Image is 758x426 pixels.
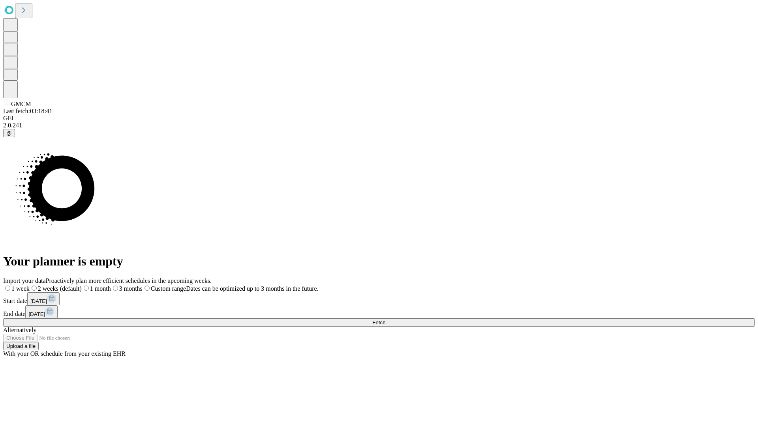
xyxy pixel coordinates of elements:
[3,115,755,122] div: GEI
[3,327,36,333] span: Alternatively
[3,277,46,284] span: Import your data
[372,319,385,325] span: Fetch
[46,277,212,284] span: Proactively plan more efficient schedules in the upcoming weeks.
[11,101,31,107] span: GMCM
[3,122,755,129] div: 2.0.241
[3,254,755,269] h1: Your planner is empty
[186,285,318,292] span: Dates can be optimized up to 3 months in the future.
[144,286,150,291] input: Custom rangeDates can be optimized up to 3 months in the future.
[90,285,111,292] span: 1 month
[84,286,89,291] input: 1 month
[38,285,82,292] span: 2 weeks (default)
[27,292,60,305] button: [DATE]
[3,342,39,350] button: Upload a file
[3,318,755,327] button: Fetch
[3,350,126,357] span: With your OR schedule from your existing EHR
[3,292,755,305] div: Start date
[28,311,45,317] span: [DATE]
[113,286,118,291] input: 3 months
[32,286,37,291] input: 2 weeks (default)
[30,298,47,304] span: [DATE]
[11,285,30,292] span: 1 week
[6,130,12,136] span: @
[119,285,143,292] span: 3 months
[3,108,53,114] span: Last fetch: 03:18:41
[25,305,58,318] button: [DATE]
[3,129,15,137] button: @
[151,285,186,292] span: Custom range
[3,305,755,318] div: End date
[5,286,10,291] input: 1 week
